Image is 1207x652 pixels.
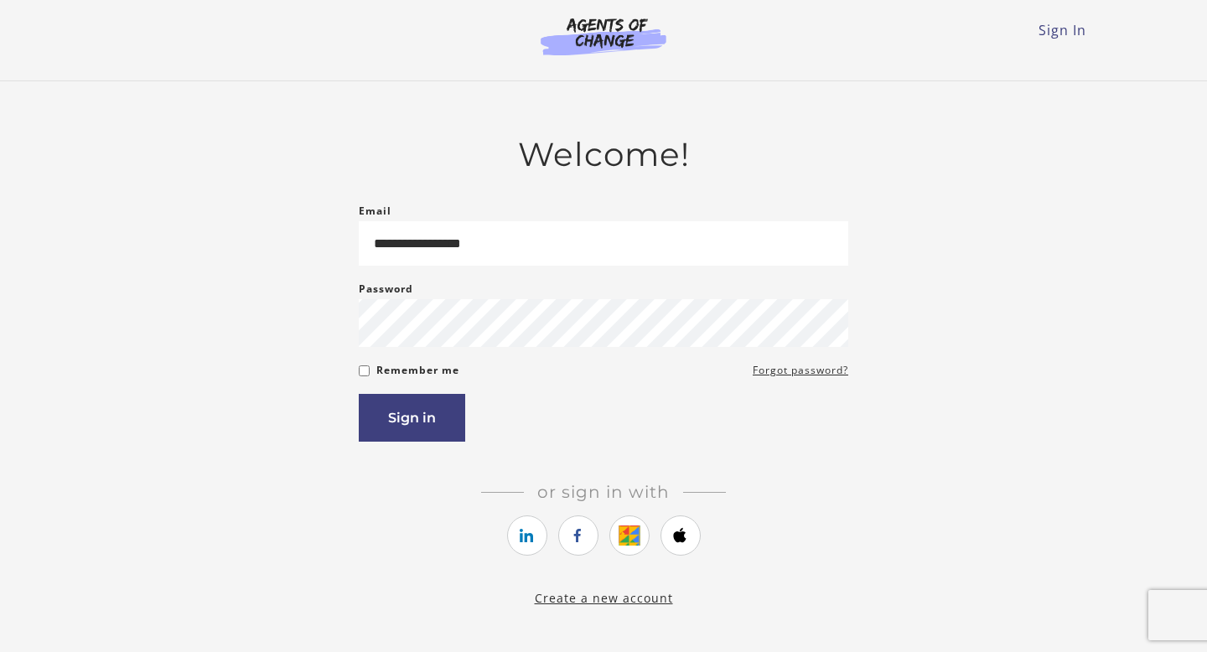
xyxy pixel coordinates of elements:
[660,515,701,556] a: https://courses.thinkific.com/users/auth/apple?ss%5Breferral%5D=&ss%5Buser_return_to%5D=&ss%5Bvis...
[753,360,848,380] a: Forgot password?
[558,515,598,556] a: https://courses.thinkific.com/users/auth/facebook?ss%5Breferral%5D=&ss%5Buser_return_to%5D=&ss%5B...
[609,515,650,556] a: https://courses.thinkific.com/users/auth/google?ss%5Breferral%5D=&ss%5Buser_return_to%5D=&ss%5Bvi...
[359,279,413,299] label: Password
[359,394,465,442] button: Sign in
[535,590,673,606] a: Create a new account
[376,360,459,380] label: Remember me
[523,17,684,55] img: Agents of Change Logo
[359,135,848,174] h2: Welcome!
[359,201,391,221] label: Email
[507,515,547,556] a: https://courses.thinkific.com/users/auth/linkedin?ss%5Breferral%5D=&ss%5Buser_return_to%5D=&ss%5B...
[1039,21,1086,39] a: Sign In
[524,482,683,502] span: Or sign in with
